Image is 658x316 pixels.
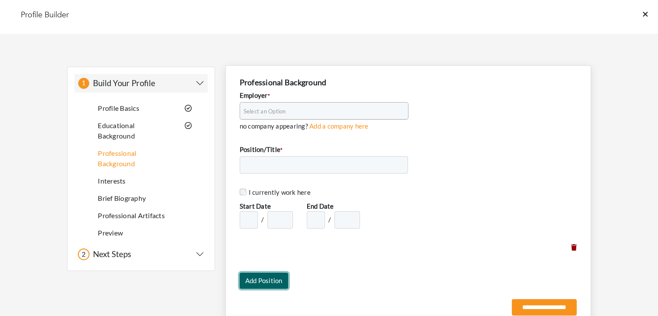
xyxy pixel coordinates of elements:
div: 1 [78,77,90,89]
span: Select an Option [244,103,397,120]
h5: Next Steps [90,249,131,259]
a: Add Position [240,273,288,289]
div: / [328,215,331,225]
h4: Professional Background [240,78,577,87]
label: Employer [240,90,270,100]
button: 1 Build Your Profile [78,77,204,89]
a: Profile Basics [98,104,139,112]
label: no company appearing? [240,121,308,131]
label: End Date [307,201,334,211]
label: Start Date [240,201,271,211]
abbr: required [280,147,282,153]
label: I currently work here [246,187,311,197]
a: Add a company here [309,122,369,130]
a: Educational Background [98,121,135,140]
div: / [261,215,264,225]
label: Position/Title [240,145,283,155]
h5: Build Your Profile [90,78,155,88]
div: 2 [78,248,90,260]
abbr: required [268,93,270,99]
button: 2 Next Steps [78,248,204,260]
